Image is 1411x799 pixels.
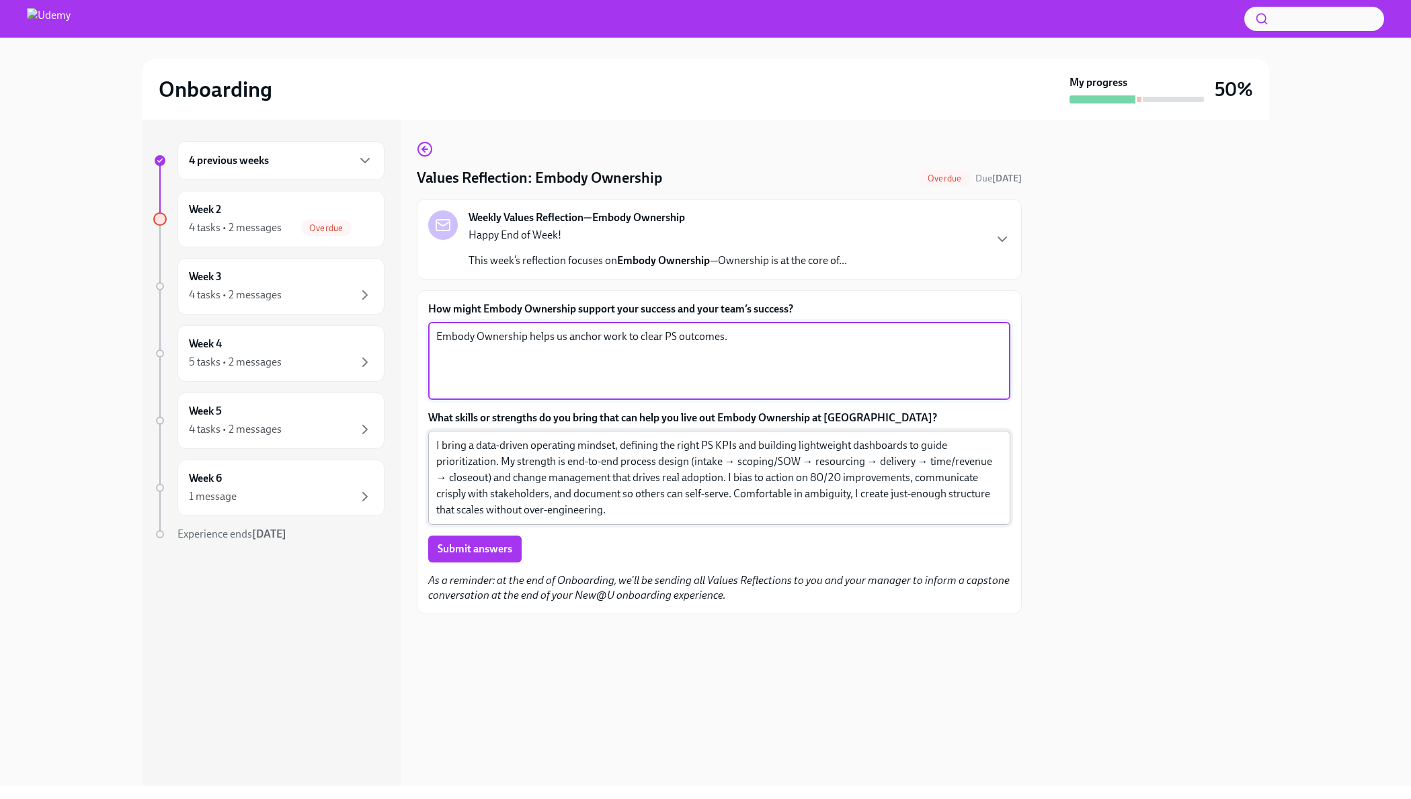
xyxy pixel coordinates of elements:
[428,536,522,562] button: Submit answers
[153,392,385,449] a: Week 54 tasks • 2 messages
[189,422,282,437] div: 4 tasks • 2 messages
[159,76,272,103] h2: Onboarding
[189,489,237,504] div: 1 message
[27,8,71,30] img: Udemy
[189,355,282,370] div: 5 tasks • 2 messages
[975,172,1022,185] span: September 7th, 2025 10:00
[438,542,512,556] span: Submit answers
[992,173,1022,184] strong: [DATE]
[428,302,1010,317] label: How might Embody Ownership support your success and your team’s success?
[301,223,351,233] span: Overdue
[469,228,847,243] p: Happy End of Week!
[1070,75,1127,90] strong: My progress
[436,437,1002,518] textarea: I bring a data-driven operating mindset, defining the right PS KPIs and building lightweight dash...
[189,471,222,486] h6: Week 6
[617,254,710,267] strong: Embody Ownership
[1215,77,1253,101] h3: 50%
[153,191,385,247] a: Week 24 tasks • 2 messagesOverdue
[189,220,282,235] div: 4 tasks • 2 messages
[189,337,222,351] h6: Week 4
[189,202,221,217] h6: Week 2
[920,173,969,183] span: Overdue
[436,329,1002,393] textarea: Embody Ownership helps us anchor work to clear PS outcomes.
[189,288,282,302] div: 4 tasks • 2 messages
[153,258,385,314] a: Week 34 tasks • 2 messages
[177,141,385,180] div: 4 previous weeks
[428,411,1010,425] label: What skills or strengths do you bring that can help you live out Embody Ownership at [GEOGRAPHIC_...
[252,528,286,540] strong: [DATE]
[189,404,222,419] h6: Week 5
[428,574,1010,601] em: As a reminder: at the end of Onboarding, we'll be sending all Values Reflections to you and your ...
[177,528,286,540] span: Experience ends
[153,325,385,382] a: Week 45 tasks • 2 messages
[975,173,1022,184] span: Due
[417,168,662,188] h4: Values Reflection: Embody Ownership
[469,253,847,268] p: This week’s reflection focuses on —Ownership is at the core of...
[189,269,222,284] h6: Week 3
[153,460,385,516] a: Week 61 message
[189,153,269,168] h6: 4 previous weeks
[469,210,685,225] strong: Weekly Values Reflection—Embody Ownership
